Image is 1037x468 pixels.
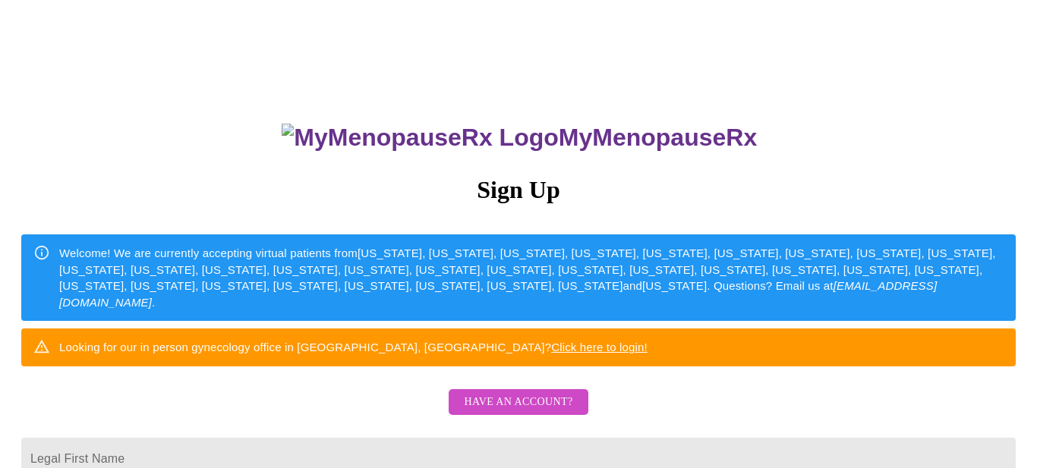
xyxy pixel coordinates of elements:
[282,124,558,152] img: MyMenopauseRx Logo
[59,279,937,308] em: [EMAIL_ADDRESS][DOMAIN_NAME]
[464,393,572,412] span: Have an account?
[445,406,591,419] a: Have an account?
[59,333,648,361] div: Looking for our in person gynecology office in [GEOGRAPHIC_DATA], [GEOGRAPHIC_DATA]?
[551,341,648,353] a: Click here to login!
[24,124,1017,152] h3: MyMenopauseRx
[21,176,1016,204] h3: Sign Up
[449,389,588,416] button: Have an account?
[59,239,1004,316] div: Welcome! We are currently accepting virtual patients from [US_STATE], [US_STATE], [US_STATE], [US...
